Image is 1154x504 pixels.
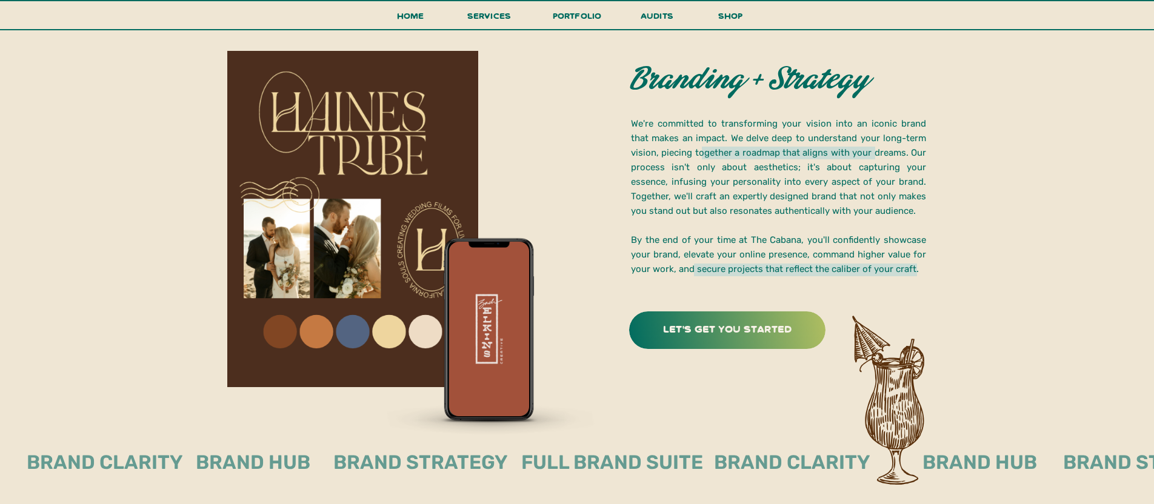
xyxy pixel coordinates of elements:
span: services [467,10,512,21]
h2: Branding + Strategy [631,64,906,99]
h2: brand hub [196,450,374,475]
a: portfolio [549,8,605,30]
h2: brand strategy [333,450,512,475]
p: We're committed to transforming your vision into an iconic brand that makes an impact. We delve d... [631,116,926,279]
h2: full brand suite [521,450,714,475]
h2: brand hub [922,450,1101,475]
a: audits [639,8,675,29]
h2: brand clarity [714,450,892,475]
a: Home [392,8,429,30]
a: shop [701,8,759,29]
h2: brand clarity [27,450,205,475]
a: services [464,8,515,30]
a: let's get you started [643,319,812,334]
